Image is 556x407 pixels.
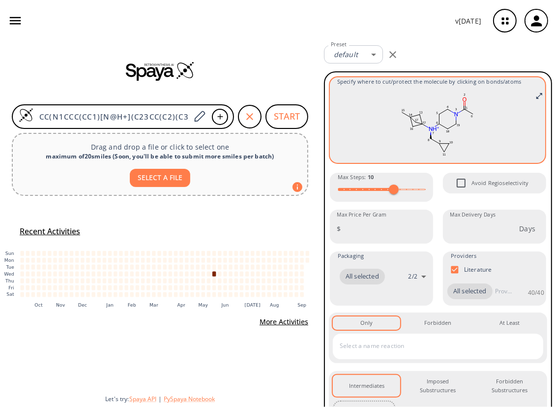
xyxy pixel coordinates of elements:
text: Fri [8,284,14,290]
input: Provider name [493,283,514,299]
text: Aug [270,302,279,308]
text: Jun [221,302,229,308]
div: Imposed Substructures [412,377,464,395]
img: Spaya logo [126,61,195,81]
text: Sun [5,250,14,256]
em: default [334,50,358,59]
g: y-axis tick label [4,250,14,297]
text: Mar [149,302,158,308]
button: Imposed Substructures [404,375,471,397]
div: At Least [499,318,520,327]
p: 2 / 2 [409,272,417,281]
button: Forbidden [404,316,471,329]
svg: Full screen [535,92,543,100]
g: x-axis tick label [34,302,306,308]
img: Logo Spaya [19,108,33,123]
label: Preset [331,41,347,48]
span: Avoid Regioselectivity [471,179,528,188]
text: Feb [128,302,136,308]
p: Drag and drop a file or click to select one [21,142,299,152]
strong: 10 [368,173,374,181]
text: Thu [5,278,14,283]
label: Max Delivery Days [450,211,496,219]
input: Enter SMILES [33,112,190,122]
text: Wed [4,271,14,277]
span: Packaging [338,251,364,260]
text: Sat [6,291,14,297]
button: At Least [476,316,543,329]
span: All selected [340,272,385,282]
h5: Recent Activities [20,226,80,237]
text: May [199,302,208,308]
button: PySpaya Notebook [164,395,215,403]
button: Only [333,316,400,329]
button: Spaya API [129,395,156,403]
span: Max Steps : [338,173,374,182]
span: Avoid Regioselectivity [451,173,471,193]
span: | [156,395,164,403]
input: Select a name reaction [337,338,524,354]
button: Forbidden Substructures [476,375,543,397]
text: Sep [297,302,306,308]
label: Max Price Per Gram [337,211,386,219]
p: Literature [464,265,492,274]
div: Only [360,318,373,327]
span: Providers [451,251,476,260]
text: Oct [34,302,43,308]
p: v [DATE] [455,16,481,26]
text: [DATE] [245,302,261,308]
div: Let's try: [105,395,316,403]
span: Specify where to cut/protect the molecule by clicking on bonds/atoms [337,77,538,86]
svg: CC(N1CCC(CC1)[N@H+](C23CC(C2)(C3)C)CC4CC4)=O [337,90,538,159]
text: Tue [6,264,14,270]
text: Apr [177,302,186,308]
div: Intermediates [349,381,384,390]
button: Intermediates [333,375,400,397]
text: Dec [78,302,87,308]
button: START [265,104,308,129]
button: Recent Activities [16,223,84,240]
text: Nov [56,302,65,308]
div: Forbidden Substructures [484,377,535,395]
text: Jan [106,302,114,308]
button: More Activities [256,313,312,331]
p: Days [519,223,535,234]
g: cell [20,251,309,297]
div: maximum of 20 smiles ( Soon, you'll be able to submit more smiles per batch ) [21,152,299,161]
p: 40 / 40 [528,288,544,297]
text: Mon [4,257,14,263]
div: Forbidden [424,318,451,327]
span: All selected [447,286,493,296]
p: $ [337,223,341,234]
button: SELECT A FILE [130,169,190,187]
